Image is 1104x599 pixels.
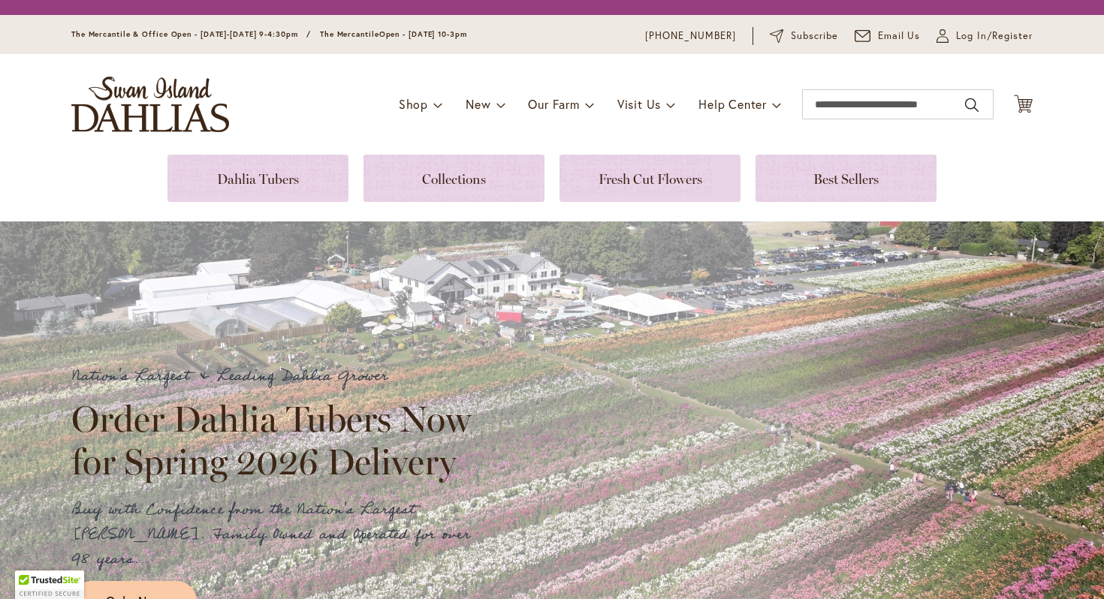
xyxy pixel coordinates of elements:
[937,29,1033,44] a: Log In/Register
[956,29,1033,44] span: Log In/Register
[71,398,484,482] h2: Order Dahlia Tubers Now for Spring 2026 Delivery
[71,364,484,389] p: Nation's Largest & Leading Dahlia Grower
[71,29,379,39] span: The Mercantile & Office Open - [DATE]-[DATE] 9-4:30pm / The Mercantile
[878,29,921,44] span: Email Us
[15,570,84,599] div: TrustedSite Certified
[791,29,838,44] span: Subscribe
[71,77,229,132] a: store logo
[645,29,736,44] a: [PHONE_NUMBER]
[698,96,767,112] span: Help Center
[855,29,921,44] a: Email Us
[379,29,467,39] span: Open - [DATE] 10-3pm
[466,96,490,112] span: New
[399,96,428,112] span: Shop
[71,498,484,572] p: Buy with Confidence from the Nation's Largest [PERSON_NAME]. Family Owned and Operated for over 9...
[528,96,579,112] span: Our Farm
[770,29,838,44] a: Subscribe
[965,93,979,117] button: Search
[617,96,661,112] span: Visit Us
